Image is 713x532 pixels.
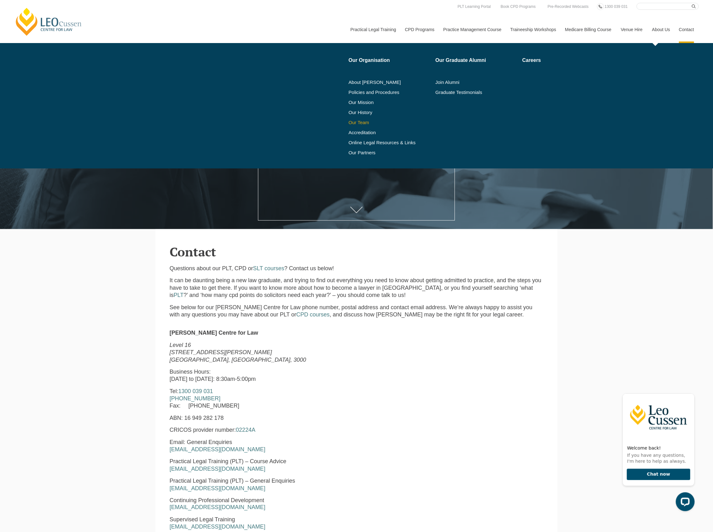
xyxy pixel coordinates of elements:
[349,80,431,85] a: About [PERSON_NAME]
[170,357,306,363] em: [GEOGRAPHIC_DATA], [GEOGRAPHIC_DATA], 3000
[14,7,84,36] a: [PERSON_NAME] Centre for Law
[674,16,699,43] a: Contact
[170,414,384,422] p: ABN: 16 949 282 178
[435,90,518,95] a: Graduate Testimonials
[170,497,384,512] p: Continuing Professional Development
[603,3,629,10] a: 1300 039 031
[170,478,295,484] span: Practical Legal Training (PLT) – General Enquiries
[616,16,647,43] a: Venue Hire
[170,524,265,530] a: [EMAIL_ADDRESS][DOMAIN_NAME]
[349,58,431,63] a: Our Organisation
[170,516,384,531] p: Supervised Legal Training
[170,439,384,453] p: Email: General Enquiries
[253,265,284,271] a: SLT courses
[546,3,591,10] a: Pre-Recorded Webcasts
[456,3,493,10] a: PLT Learning Portal
[170,504,265,511] a: [EMAIL_ADDRESS][DOMAIN_NAME]
[170,265,543,272] p: Questions about our PLT, CPD or ? Contact us below!
[522,58,594,63] a: Careers
[349,100,416,105] a: Our Mission
[349,110,431,115] a: Our History
[349,130,431,135] a: Accreditation
[178,388,213,394] a: 1300 039 031
[170,458,384,473] p: Practical Legal Training (PLT) – Course Advice
[170,388,384,410] p: Tel: Fax: [PHONE_NUMBER]
[435,58,518,63] a: Our Graduate Alumni
[170,485,265,491] a: [EMAIL_ADDRESS][DOMAIN_NAME]
[170,395,220,402] a: [PHONE_NUMBER]
[435,80,518,85] a: Join Alumni
[618,382,697,516] iframe: LiveChat chat widget
[170,330,258,336] strong: [PERSON_NAME] Centre for Law
[439,16,506,43] a: Practice Management Course
[170,466,265,472] a: [EMAIL_ADDRESS][DOMAIN_NAME]
[170,349,272,355] em: [STREET_ADDRESS][PERSON_NAME]
[560,16,616,43] a: Medicare Billing Course
[170,245,543,259] h2: Contact
[170,426,384,434] p: CRICOS provider number:
[499,3,537,10] a: Book CPD Programs
[349,120,431,125] a: Our Team
[170,368,384,383] p: Business Hours: [DATE] to [DATE]: 8:30am-5:00pm
[174,292,184,298] a: PLT
[170,446,265,452] a: [EMAIL_ADDRESS][DOMAIN_NAME]
[297,311,330,318] a: CPD courses
[605,4,628,9] span: 1300 039 031
[170,304,543,319] p: See below for our [PERSON_NAME] Centre for Law phone number, postal address and contact email add...
[346,16,400,43] a: Practical Legal Training
[506,16,560,43] a: Traineeship Workshops
[647,16,674,43] a: About Us
[170,342,191,348] em: Level 16
[349,90,431,95] a: Policies and Procedures
[349,140,431,145] a: Online Legal Resources & Links
[349,150,431,155] a: Our Partners
[170,277,543,299] p: It can be daunting being a new law graduate, and trying to find out everything you need to know a...
[236,427,255,433] a: 02224A
[400,16,438,43] a: CPD Programs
